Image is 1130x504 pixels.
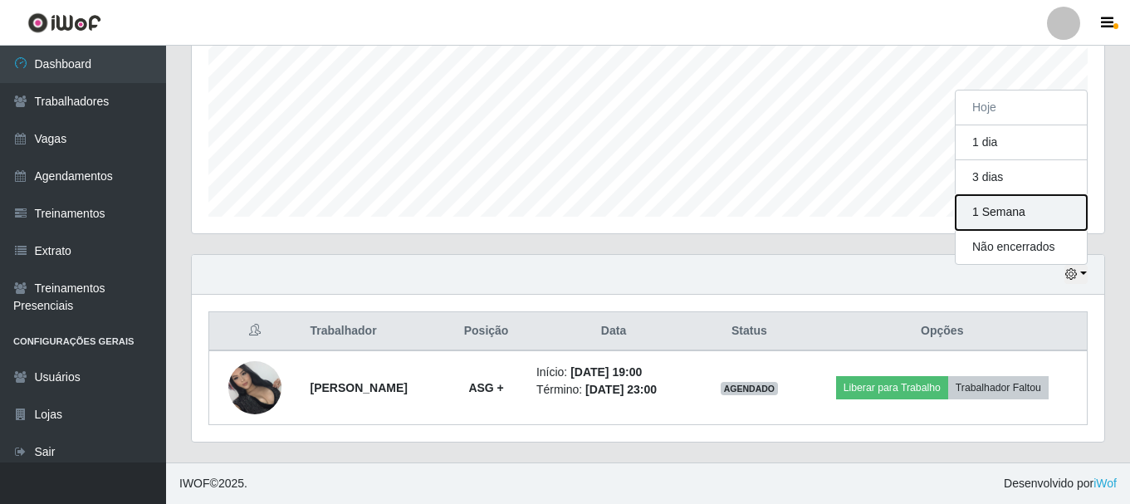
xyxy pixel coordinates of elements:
[956,91,1087,125] button: Hoje
[798,312,1088,351] th: Opções
[956,230,1087,264] button: Não encerrados
[228,361,281,414] img: 1758288305350.jpeg
[310,381,407,394] strong: [PERSON_NAME]
[956,195,1087,230] button: 1 Semana
[956,160,1087,195] button: 3 dias
[956,125,1087,160] button: 1 dia
[585,383,657,396] time: [DATE] 23:00
[300,312,446,351] th: Trabalhador
[836,376,948,399] button: Liberar para Trabalho
[948,376,1049,399] button: Trabalhador Faltou
[446,312,526,351] th: Posição
[179,477,210,490] span: IWOF
[536,364,691,381] li: Início:
[526,312,701,351] th: Data
[1004,475,1117,492] span: Desenvolvido por
[468,381,503,394] strong: ASG +
[179,475,247,492] span: © 2025 .
[1093,477,1117,490] a: iWof
[721,382,779,395] span: AGENDADO
[536,381,691,399] li: Término:
[570,365,642,379] time: [DATE] 19:00
[27,12,101,33] img: CoreUI Logo
[701,312,797,351] th: Status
